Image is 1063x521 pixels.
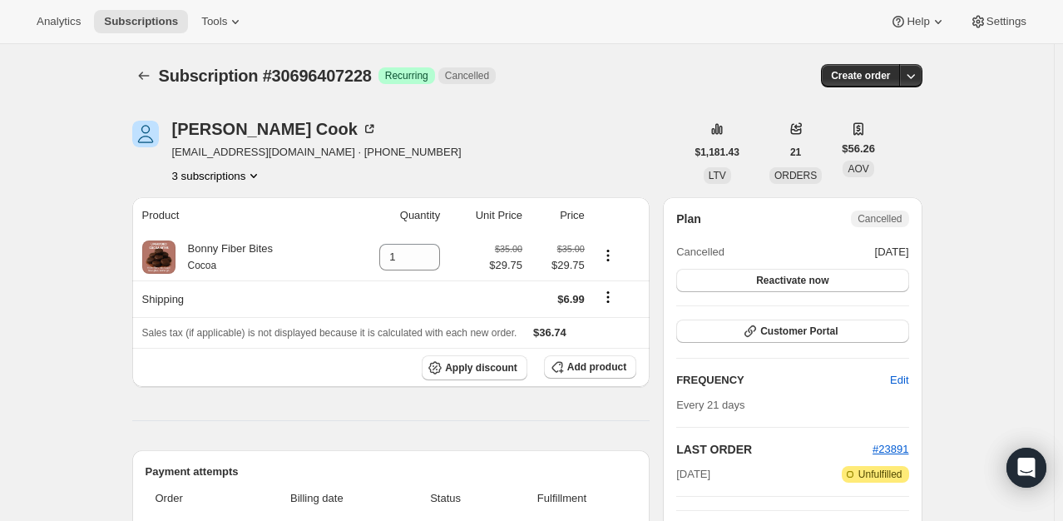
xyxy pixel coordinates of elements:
[172,144,462,161] span: [EMAIL_ADDRESS][DOMAIN_NAME] · [PHONE_NUMBER]
[159,67,372,85] span: Subscription #30696407228
[489,257,522,274] span: $29.75
[676,320,908,343] button: Customer Portal
[676,399,744,411] span: Every 21 days
[532,257,585,274] span: $29.75
[146,480,235,517] th: Order
[142,327,517,339] span: Sales tax (if applicable) is not displayed because it is calculated with each new order.
[37,15,81,28] span: Analytics
[858,468,902,481] span: Unfulfilled
[831,69,890,82] span: Create order
[595,246,621,265] button: Product actions
[821,64,900,87] button: Create order
[848,163,868,175] span: AOV
[595,288,621,306] button: Shipping actions
[188,260,217,271] small: Cocoa
[533,326,566,339] span: $36.74
[685,141,749,164] button: $1,181.43
[676,269,908,292] button: Reactivate now
[94,10,188,33] button: Subscriptions
[403,490,487,507] span: Status
[760,325,838,338] span: Customer Portal
[176,241,274,274] div: Bonny Fiber Bites
[495,244,522,254] small: $35.00
[557,293,585,305] span: $6.99
[880,367,918,394] button: Edit
[676,466,710,483] span: [DATE]
[445,69,489,82] span: Cancelled
[790,146,801,159] span: 21
[27,10,91,33] button: Analytics
[709,170,726,181] span: LTV
[676,211,701,227] h2: Plan
[142,241,176,274] img: product img
[385,69,428,82] span: Recurring
[445,361,517,375] span: Apply discount
[842,141,875,157] span: $56.26
[676,441,873,458] h2: LAST ORDER
[780,141,811,164] button: 21
[544,355,636,379] button: Add product
[191,10,254,33] button: Tools
[960,10,1036,33] button: Settings
[445,197,527,234] th: Unit Price
[240,490,393,507] span: Billing date
[875,244,909,260] span: [DATE]
[132,197,344,234] th: Product
[104,15,178,28] span: Subscriptions
[146,464,637,480] h2: Payment attempts
[567,360,626,374] span: Add product
[1006,448,1046,488] div: Open Intercom Messenger
[422,355,527,380] button: Apply discount
[132,64,156,87] button: Subscriptions
[890,372,908,389] span: Edit
[343,197,445,234] th: Quantity
[774,170,817,181] span: ORDERS
[557,244,585,254] small: $35.00
[497,490,626,507] span: Fulfillment
[172,167,263,184] button: Product actions
[132,280,344,317] th: Shipping
[880,10,956,33] button: Help
[907,15,929,28] span: Help
[676,372,890,389] h2: FREQUENCY
[201,15,227,28] span: Tools
[676,244,724,260] span: Cancelled
[858,212,902,226] span: Cancelled
[986,15,1026,28] span: Settings
[695,146,739,159] span: $1,181.43
[527,197,590,234] th: Price
[873,441,908,458] button: #23891
[132,121,159,147] span: David Cook
[756,274,828,287] span: Reactivate now
[873,443,908,455] a: #23891
[172,121,378,137] div: [PERSON_NAME] Cook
